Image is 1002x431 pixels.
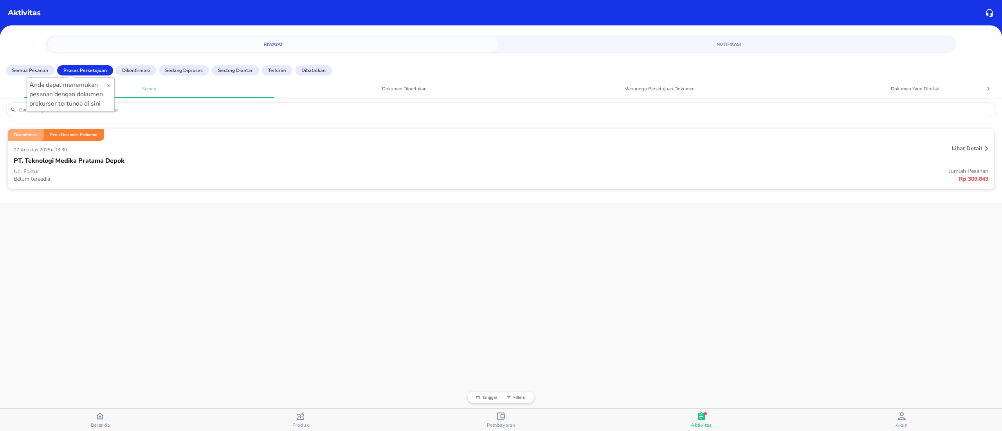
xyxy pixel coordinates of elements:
p: 13:30 [55,147,69,153]
p: Semua Pesanan [12,67,48,74]
span: Beranda [91,422,110,428]
p: Dikonfirmasi [14,132,38,138]
input: Cari nama produk, distributor, atau nomor faktur [18,107,992,113]
p: Belum tersedia [14,175,501,183]
button: Aktivitas [601,409,802,431]
button: Semua Pesanan [6,65,54,75]
p: No. Faktur [14,168,501,175]
span: Aktivitas [691,422,712,428]
span: Riwayat [52,41,494,48]
p: Rp 309.843 [501,175,988,183]
span: Menunggu Persetujuan Dokumen [539,86,780,92]
button: Tanggal [472,395,501,400]
a: Notifikasi [503,38,954,52]
button: Pembayaran [401,409,601,431]
span: Dokumen Diperlukan [284,86,525,92]
span: Produk [292,422,309,428]
button: Filters [501,395,530,400]
p: Aktivitas [8,7,41,19]
button: Sedang diantar [212,65,259,75]
div: simple tabs [45,35,957,52]
button: Akun [802,409,1002,431]
span: Pembayaran [487,422,515,428]
p: Dikonfirmasi [122,67,150,74]
p: Lihat detail [952,145,982,152]
span: Notifikasi [508,41,950,48]
p: 27 Agustus 2025 • [14,147,55,153]
a: Menunggu Persetujuan Dokumen [534,82,785,95]
p: PT. Teknologi Medika Pratama Depok [14,156,124,165]
span: Semua [29,86,270,92]
p: Perlu Dokumen Prekursor [50,132,98,138]
span: Akun [896,422,908,428]
button: Dibatalkan [295,65,332,75]
p: Jumlah Pesanan [501,167,988,175]
a: Riwayat [48,38,499,52]
button: Produk [200,409,401,431]
p: Terkirim [268,67,286,74]
a: Dokumen Diperlukan [279,82,530,95]
button: Terkirim [262,65,292,75]
button: Sedang diproses [159,65,209,75]
p: Sedang diantar [218,67,253,74]
p: Anda dapat menemukan pesanan dengan dokumen prekursor tertunda di sini [29,80,106,108]
p: Proses Persetujuan [63,67,107,74]
a: Semua [24,82,274,95]
button: Dikonfirmasi [116,65,156,75]
p: Dibatalkan [301,67,326,74]
button: Proses Persetujuan [57,65,113,75]
p: Sedang diproses [165,67,203,74]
